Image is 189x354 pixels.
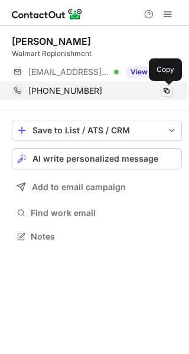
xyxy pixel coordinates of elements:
[32,126,161,135] div: Save to List / ATS / CRM
[12,205,182,221] button: Find work email
[28,67,110,77] span: [EMAIL_ADDRESS][DOMAIN_NAME]
[126,66,172,78] button: Reveal Button
[32,154,158,163] span: AI write personalized message
[28,86,102,96] span: [PHONE_NUMBER]
[12,48,182,59] div: Walmart Replenishment
[12,176,182,198] button: Add to email campaign
[31,208,177,218] span: Find work email
[12,35,91,47] div: [PERSON_NAME]
[31,231,177,242] span: Notes
[32,182,126,192] span: Add to email campaign
[12,148,182,169] button: AI write personalized message
[12,120,182,141] button: save-profile-one-click
[12,7,83,21] img: ContactOut v5.3.10
[12,228,182,245] button: Notes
